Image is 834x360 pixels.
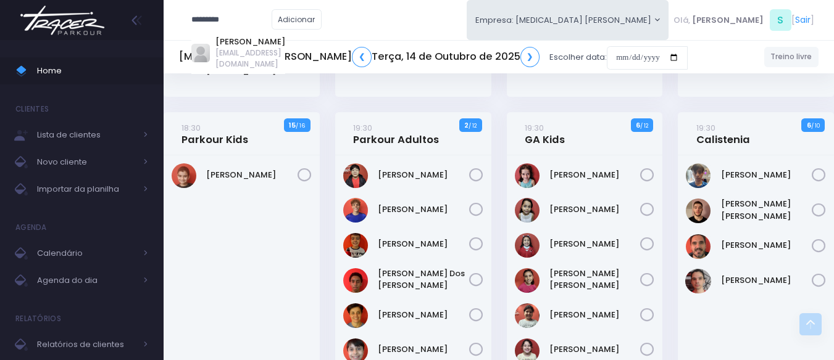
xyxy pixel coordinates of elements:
a: Sair [795,14,811,27]
img: Victor Serradilha de Aguiar [685,269,711,293]
h4: Agenda [15,215,47,240]
a: [PERSON_NAME] [549,169,641,181]
a: [PERSON_NAME] [721,169,812,181]
span: [PERSON_NAME] [692,14,764,27]
h4: Clientes [15,97,49,121]
a: 19:30Calistenia [696,121,750,146]
span: S [770,9,791,31]
a: [PERSON_NAME] [721,274,812,287]
a: 19:30GA Kids [525,121,565,146]
strong: 2 [464,120,469,130]
img: Natan Garcia Leão [686,198,711,223]
a: [PERSON_NAME] [549,238,641,250]
span: Agenda do dia [37,272,136,288]
strong: 6 [807,120,811,130]
small: 19:30 [525,122,544,134]
span: Relatórios de clientes [37,337,136,353]
img: Tiago Naviskas Lippe [686,234,711,259]
a: [PERSON_NAME] [378,169,469,181]
span: Importar da planilha [37,181,136,197]
a: [PERSON_NAME] [206,169,298,181]
a: ❮ [352,47,372,67]
img: Manuela Zuquette [515,198,540,223]
img: Gabriel Brito de Almeida e Silva [343,198,368,223]
span: [EMAIL_ADDRESS][DOMAIN_NAME] [215,47,285,70]
img: Manoela mafra [515,163,540,188]
div: [ ] [669,6,819,34]
img: Fernando Furlani Rodrigues [686,163,711,188]
a: [PERSON_NAME] [549,343,641,356]
span: Calendário [37,245,136,261]
a: [PERSON_NAME] [378,238,469,250]
small: 18:30 [181,122,201,134]
a: ❯ [520,47,540,67]
h5: [MEDICAL_DATA] [PERSON_NAME] Terça, 14 de Outubro de 2025 [179,47,540,67]
img: Lisa Generoso [343,303,368,328]
a: [PERSON_NAME] Dos [PERSON_NAME] [378,268,469,292]
div: Escolher data: [179,43,688,72]
a: 18:30Parkour Kids [181,121,248,146]
strong: 15 [289,120,296,130]
small: / 12 [640,122,648,129]
small: 19:30 [696,122,715,134]
strong: 6 [636,120,640,130]
small: / 10 [811,122,820,129]
a: 19:30Parkour Adultos [353,121,439,146]
img: Andre Massanobu Shibata [343,163,368,188]
img: Sophia Martins [515,303,540,328]
a: Adicionar [272,9,322,30]
a: [PERSON_NAME] [378,203,469,216]
small: / 12 [469,122,477,129]
a: [PERSON_NAME] [378,343,469,356]
img: João Victor dos Santos Simão Becker [343,268,368,293]
a: [PERSON_NAME] [PERSON_NAME] [721,198,812,222]
h4: Relatórios [15,306,61,331]
span: Home [37,63,148,79]
img: Maria Clara Giglio Correa [515,268,540,293]
img: Geovane Martins Ramos [343,233,368,258]
small: 19:30 [353,122,372,134]
a: [PERSON_NAME] [721,239,812,252]
span: Olá, [673,14,690,27]
a: [PERSON_NAME] [549,203,641,216]
a: [PERSON_NAME] [215,36,285,48]
a: Treino livre [764,47,819,67]
span: Lista de clientes [37,127,136,143]
img: Douglas Sell Sanchez [172,163,196,188]
a: [PERSON_NAME] [378,309,469,321]
a: [PERSON_NAME] [PERSON_NAME] [549,268,641,292]
small: / 16 [296,122,305,129]
a: [PERSON_NAME] [549,309,641,321]
img: Manuella de Oliveira [515,233,540,258]
span: Novo cliente [37,154,136,170]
